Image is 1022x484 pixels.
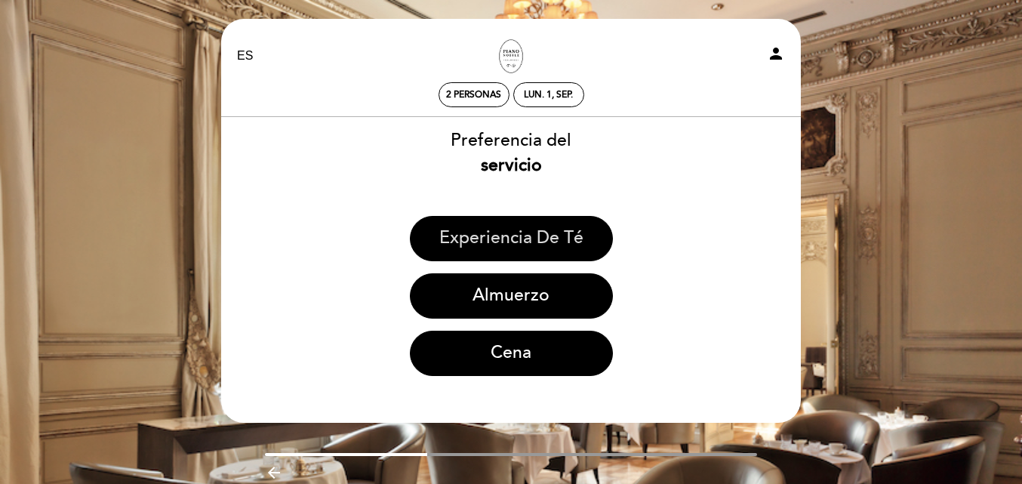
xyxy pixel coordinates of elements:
b: servicio [481,155,542,176]
div: lun. 1, sep. [524,89,573,100]
button: Cena [410,331,613,376]
div: Preferencia del [220,128,802,178]
i: arrow_backward [265,464,283,482]
button: person [767,45,785,68]
span: 2 personas [446,89,501,100]
button: Experiencia de Té [410,216,613,261]
button: Almuerzo [410,273,613,319]
a: Los Salones del Piano [PERSON_NAME] [417,35,605,77]
i: person [767,45,785,63]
